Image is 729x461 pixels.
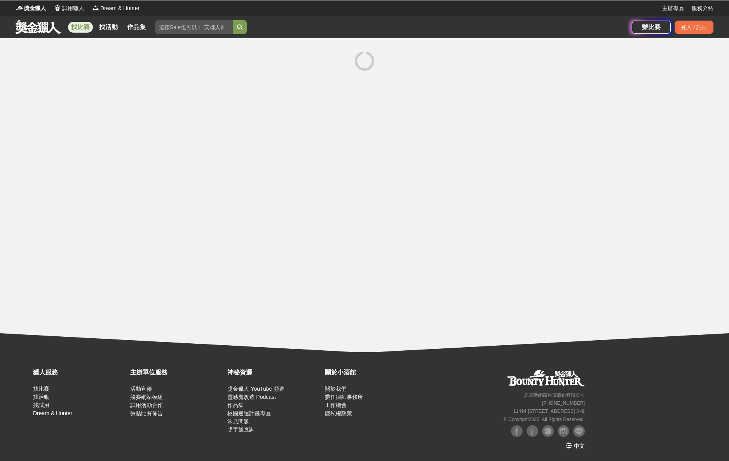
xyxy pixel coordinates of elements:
a: Dream & Hunter [33,410,72,416]
input: 這樣Sale也可以： 安聯人壽創意銷售法募集 [155,20,233,34]
a: 關於我們 [325,386,347,392]
a: 作品集 [124,22,149,33]
img: Logo [92,4,99,12]
div: 獵人服務 [33,368,126,377]
a: 找比賽 [33,386,49,392]
img: Logo [54,4,61,12]
div: 關於小酒館 [325,368,418,377]
a: 作品集 [227,402,244,408]
span: 試用獵人 [62,4,84,12]
div: 神秘資源 [227,368,321,377]
img: Plurk [542,425,554,437]
span: 中文 [574,443,585,449]
a: 工作機會 [325,402,347,408]
a: 找活動 [33,394,49,400]
a: 常見問題 [227,418,249,424]
img: Logo [16,4,23,12]
a: 辦比賽 [632,21,671,34]
img: Facebook [527,425,538,437]
a: 找比賽 [68,22,93,33]
a: 找活動 [96,22,121,33]
a: Logo試用獵人 [54,4,84,12]
div: 主辦單位服務 [130,368,223,377]
a: 靈感魔改造 Podcast [227,394,276,400]
small: [PHONE_NUMBER] [542,400,585,406]
div: 登入 / 註冊 [675,21,713,34]
small: 恩克斯網路科技股份有限公司 [524,392,585,398]
a: 活動宣傳 [130,386,152,392]
small: 11494 [STREET_ADDRESS] 3 樓 [513,409,585,414]
span: Dream & Hunter [100,4,140,12]
img: LINE [573,425,585,437]
a: 張貼比賽佈告 [130,410,163,416]
a: 試用活動合作 [130,402,163,408]
img: Facebook [511,425,523,437]
span: 獎金獵人 [24,4,46,12]
a: 找試用 [33,402,49,408]
small: © Copyright 2025 . All Rights Reserved. [504,417,585,422]
a: Logo獎金獵人 [16,4,46,12]
a: 校園巡迴計畫專區 [227,410,271,416]
a: 隱私權政策 [325,410,352,416]
a: 競賽網站模組 [130,394,163,400]
a: 服務介紹 [692,4,713,12]
a: 獎金獵人 YouTube 頻道 [227,386,284,392]
a: 主辦專區 [662,4,684,12]
a: 委任律師事務所 [325,394,363,400]
img: Instagram [558,425,569,437]
a: LogoDream & Hunter [92,4,140,12]
a: 獎字號查詢 [227,426,255,433]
